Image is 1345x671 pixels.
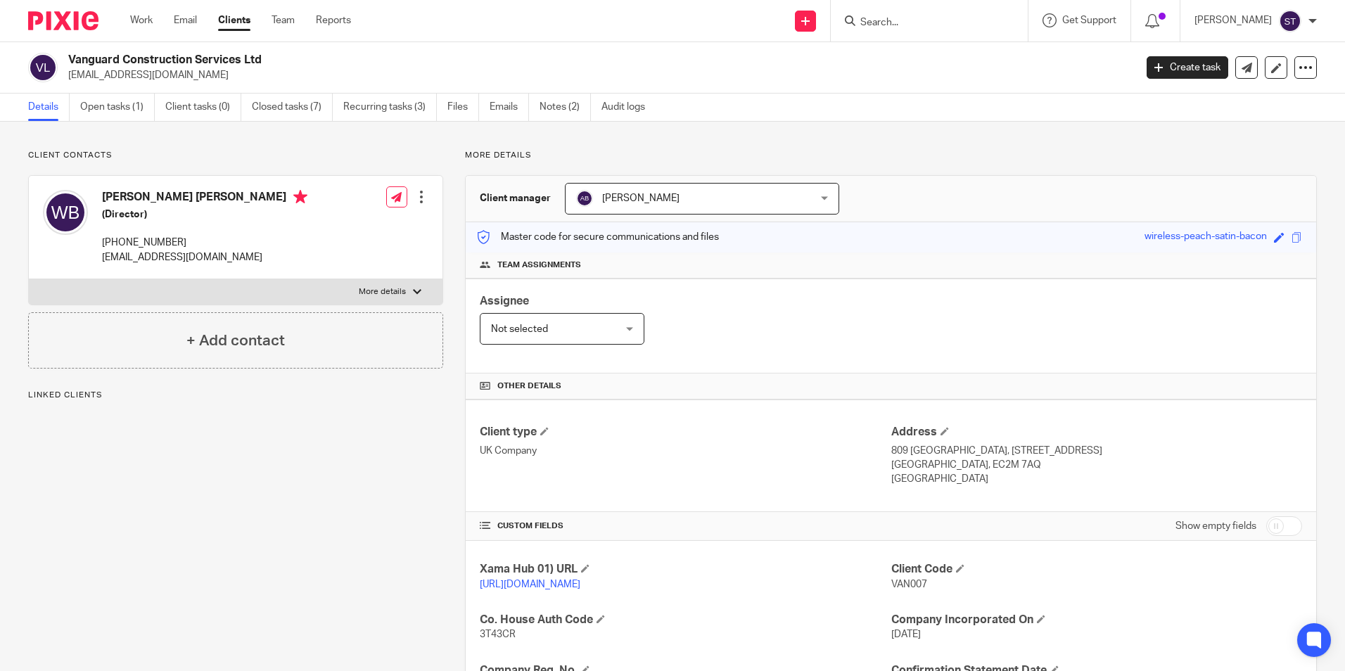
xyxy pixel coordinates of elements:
[165,94,241,121] a: Client tasks (0)
[1062,15,1116,25] span: Get Support
[480,444,891,458] p: UK Company
[1147,56,1228,79] a: Create task
[43,190,88,235] img: svg%3E
[28,94,70,121] a: Details
[576,190,593,207] img: svg%3E
[465,150,1317,161] p: More details
[102,207,307,222] h5: (Director)
[476,230,719,244] p: Master code for secure communications and files
[252,94,333,121] a: Closed tasks (7)
[891,562,1302,577] h4: Client Code
[80,94,155,121] a: Open tasks (1)
[102,236,307,250] p: [PHONE_NUMBER]
[316,13,351,27] a: Reports
[891,444,1302,458] p: 809 [GEOGRAPHIC_DATA], [STREET_ADDRESS]
[602,193,680,203] span: [PERSON_NAME]
[480,425,891,440] h4: Client type
[891,472,1302,486] p: [GEOGRAPHIC_DATA]
[891,425,1302,440] h4: Address
[28,11,98,30] img: Pixie
[1145,229,1267,245] div: wireless-peach-satin-bacon
[293,190,307,204] i: Primary
[480,613,891,627] h4: Co. House Auth Code
[480,295,529,307] span: Assignee
[28,150,443,161] p: Client contacts
[1175,519,1256,533] label: Show empty fields
[102,190,307,207] h4: [PERSON_NAME] [PERSON_NAME]
[497,381,561,392] span: Other details
[891,613,1302,627] h4: Company Incorporated On
[130,13,153,27] a: Work
[891,630,921,639] span: [DATE]
[272,13,295,27] a: Team
[859,17,986,30] input: Search
[480,191,551,205] h3: Client manager
[601,94,656,121] a: Audit logs
[28,53,58,82] img: svg%3E
[343,94,437,121] a: Recurring tasks (3)
[480,580,580,589] a: [URL][DOMAIN_NAME]
[491,324,548,334] span: Not selected
[1194,13,1272,27] p: [PERSON_NAME]
[1279,10,1301,32] img: svg%3E
[891,580,927,589] span: VAN007
[186,330,285,352] h4: + Add contact
[447,94,479,121] a: Files
[891,458,1302,472] p: [GEOGRAPHIC_DATA], EC2M 7AQ
[480,630,516,639] span: 3T43CR
[28,390,443,401] p: Linked clients
[480,520,891,532] h4: CUSTOM FIELDS
[359,286,406,298] p: More details
[540,94,591,121] a: Notes (2)
[174,13,197,27] a: Email
[497,260,581,271] span: Team assignments
[480,562,891,577] h4: Xama Hub 01) URL
[68,68,1126,82] p: [EMAIL_ADDRESS][DOMAIN_NAME]
[102,250,307,264] p: [EMAIL_ADDRESS][DOMAIN_NAME]
[68,53,914,68] h2: Vanguard Construction Services Ltd
[490,94,529,121] a: Emails
[218,13,250,27] a: Clients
